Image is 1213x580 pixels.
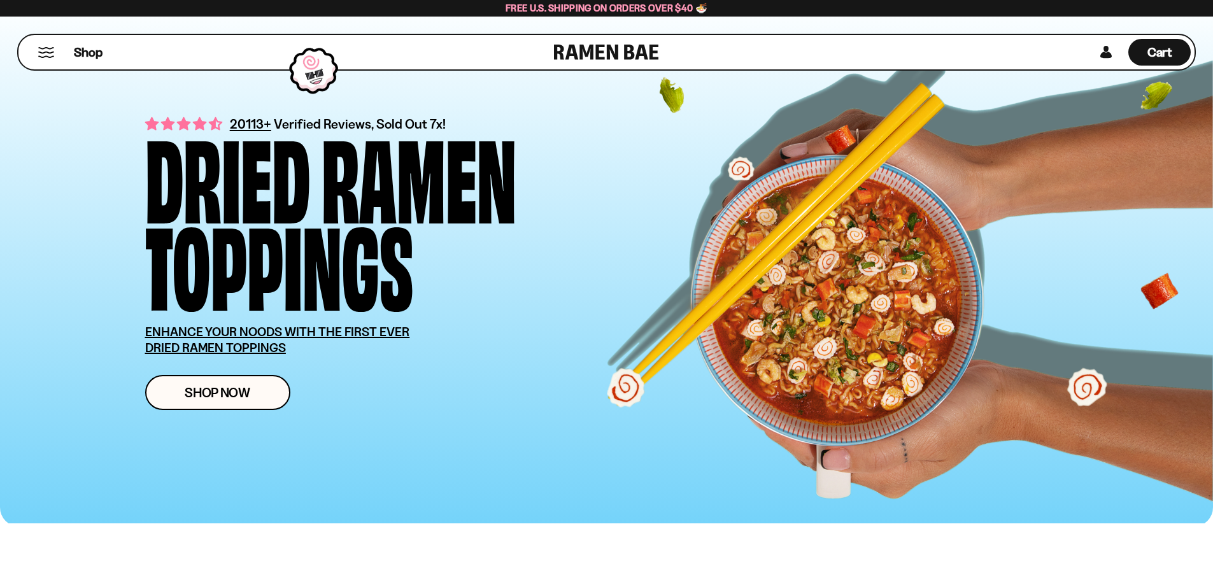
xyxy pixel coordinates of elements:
div: Dried [145,131,310,218]
div: Ramen [322,131,516,218]
span: Shop [74,44,103,61]
span: Free U.S. Shipping on Orders over $40 🍜 [506,2,707,14]
a: Shop Now [145,375,290,410]
span: Shop Now [185,386,250,399]
div: Toppings [145,218,413,305]
button: Mobile Menu Trigger [38,47,55,58]
span: Cart [1147,45,1172,60]
div: Cart [1128,35,1191,69]
a: Shop [74,39,103,66]
u: ENHANCE YOUR NOODS WITH THE FIRST EVER DRIED RAMEN TOPPINGS [145,324,410,355]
